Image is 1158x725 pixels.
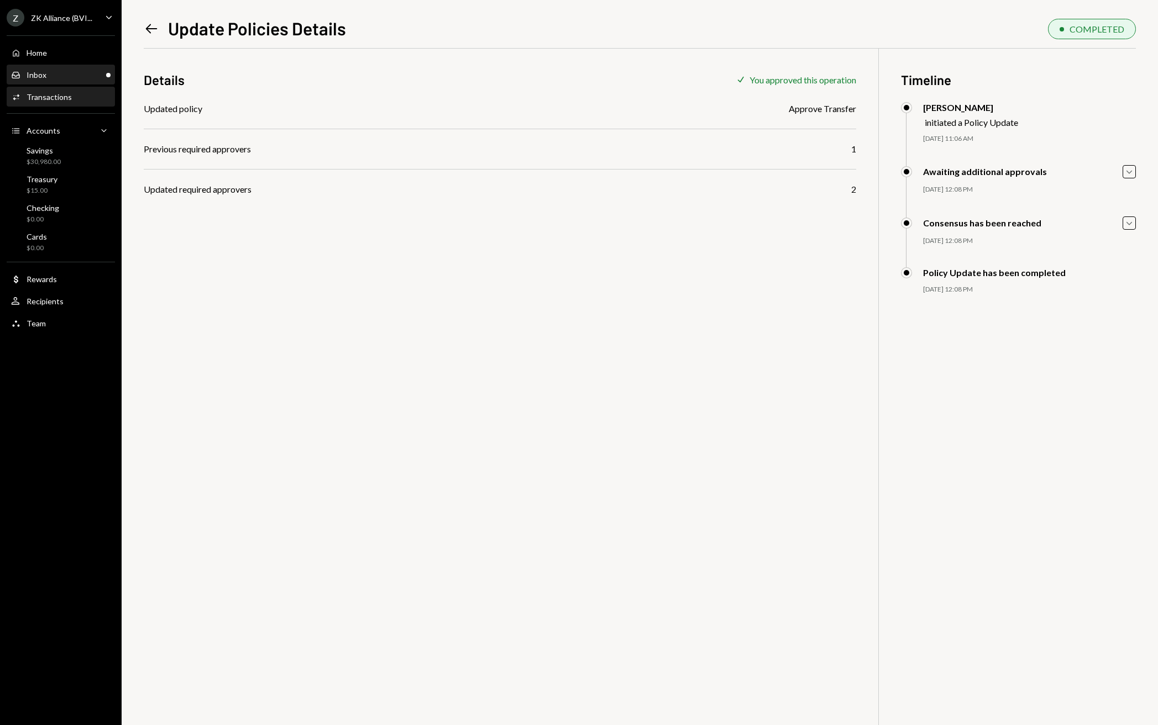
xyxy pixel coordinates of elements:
[27,126,60,135] div: Accounts
[7,291,115,311] a: Recipients
[27,146,61,155] div: Savings
[27,319,46,328] div: Team
[923,285,1136,294] div: [DATE] 12:08 PM
[27,244,47,253] div: $0.00
[923,102,1018,113] div: [PERSON_NAME]
[27,274,57,284] div: Rewards
[144,183,251,196] div: Updated required approvers
[789,102,856,115] div: Approve Transfer
[923,134,1136,144] div: [DATE] 11:06 AM
[7,43,115,62] a: Home
[7,87,115,107] a: Transactions
[923,218,1041,228] div: Consensus has been reached
[901,71,1136,89] h3: Timeline
[27,70,46,80] div: Inbox
[31,13,92,23] div: ZK Alliance (BVI...
[7,313,115,333] a: Team
[923,166,1047,177] div: Awaiting additional approvals
[7,9,24,27] div: Z
[7,120,115,140] a: Accounts
[925,117,1018,128] div: initiated a Policy Update
[7,142,115,169] a: Savings$30,980.00
[923,267,1066,278] div: Policy Update has been completed
[168,17,346,39] h1: Update Policies Details
[27,232,47,241] div: Cards
[923,236,1136,246] div: [DATE] 12:08 PM
[144,142,251,156] div: Previous required approvers
[851,183,856,196] div: 2
[1070,24,1124,34] div: COMPLETED
[27,215,59,224] div: $0.00
[27,174,57,184] div: Treasury
[27,186,57,195] div: $15.00
[851,142,856,156] div: 1
[27,297,64,306] div: Recipients
[144,102,202,115] div: Updated policy
[750,75,856,85] div: You approved this operation
[27,92,72,102] div: Transactions
[7,200,115,226] a: Checking$0.00
[7,65,115,84] a: Inbox
[27,48,47,57] div: Home
[27,157,61,167] div: $30,980.00
[7,171,115,198] a: Treasury$15.00
[923,185,1136,194] div: [DATE] 12:08 PM
[7,269,115,289] a: Rewards
[144,71,185,89] h3: Details
[27,203,59,213] div: Checking
[7,229,115,255] a: Cards$0.00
